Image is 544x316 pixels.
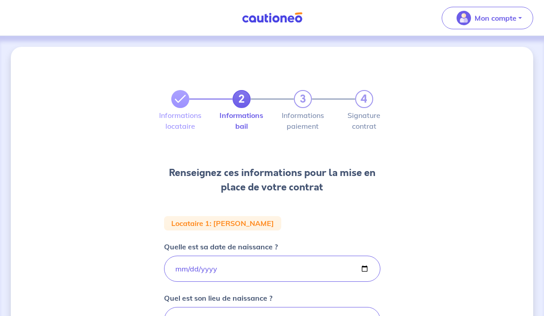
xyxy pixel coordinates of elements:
p: Locataire 1 [171,220,210,227]
img: Cautioneo [238,12,306,23]
label: Informations bail [233,112,251,130]
button: illu_account_valid_menu.svgMon compte [442,7,533,29]
p: Mon compte [475,13,517,23]
p: Quelle est sa date de naissance ? [164,241,278,252]
img: illu_account_valid_menu.svg [457,11,471,25]
input: birthdate.placeholder [164,256,380,282]
h3: Renseignez ces informations pour la mise en place de votre contrat [164,166,380,194]
a: 2 [233,90,251,108]
label: Signature contrat [355,112,373,130]
label: Informations paiement [294,112,312,130]
p: Quel est son lieu de naissance ? [164,293,272,303]
label: Informations locataire [171,112,189,130]
p: : [PERSON_NAME] [210,220,274,227]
